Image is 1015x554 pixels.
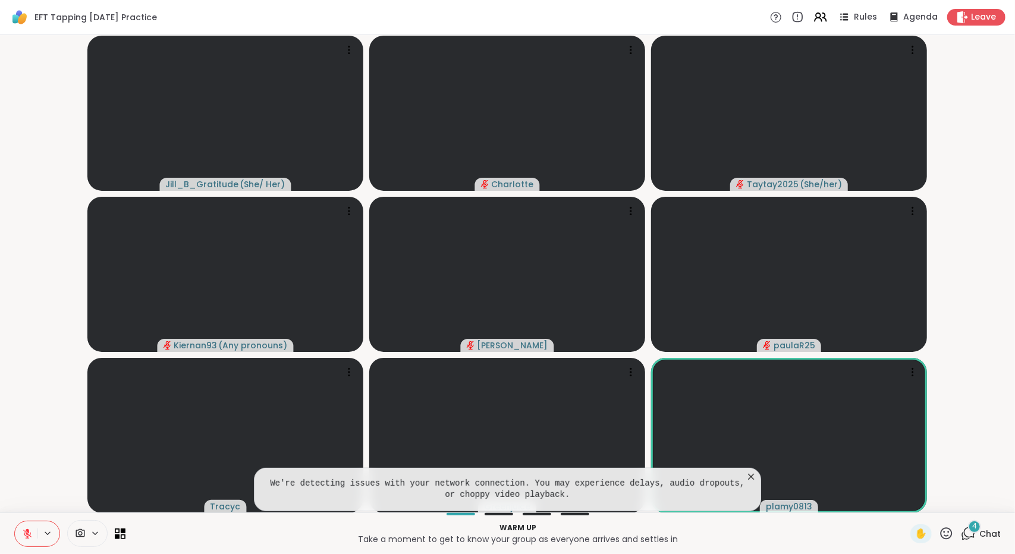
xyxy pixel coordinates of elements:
span: ( Any pronouns ) [219,339,288,351]
p: Take a moment to get to know your group as everyone arrives and settles in [133,533,903,545]
img: ShareWell Logomark [10,7,30,27]
span: Tracyc [210,501,241,512]
span: audio-muted [481,180,489,188]
span: audio-muted [467,341,475,350]
pre: We're detecting issues with your network connection. You may experience delays, audio dropouts, o... [269,478,747,501]
span: EFT Tapping [DATE] Practice [34,11,157,23]
span: [PERSON_NAME] [477,339,548,351]
span: audio-muted [736,180,744,188]
span: Rules [854,11,877,23]
span: 4 [972,521,977,531]
span: paulaR25 [774,339,815,351]
span: Kiernan93 [174,339,218,351]
span: Chat [979,528,1001,540]
span: ( She/her ) [800,178,842,190]
span: Taytay2025 [747,178,799,190]
span: ( She/ Her ) [240,178,285,190]
span: Agenda [903,11,938,23]
span: plamy0813 [766,501,812,512]
span: audio-muted [164,341,172,350]
span: audio-muted [763,341,771,350]
span: CharIotte [492,178,534,190]
span: Leave [971,11,996,23]
p: Warm up [133,522,903,533]
span: ✋ [915,527,927,541]
span: Jill_B_Gratitude [166,178,239,190]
